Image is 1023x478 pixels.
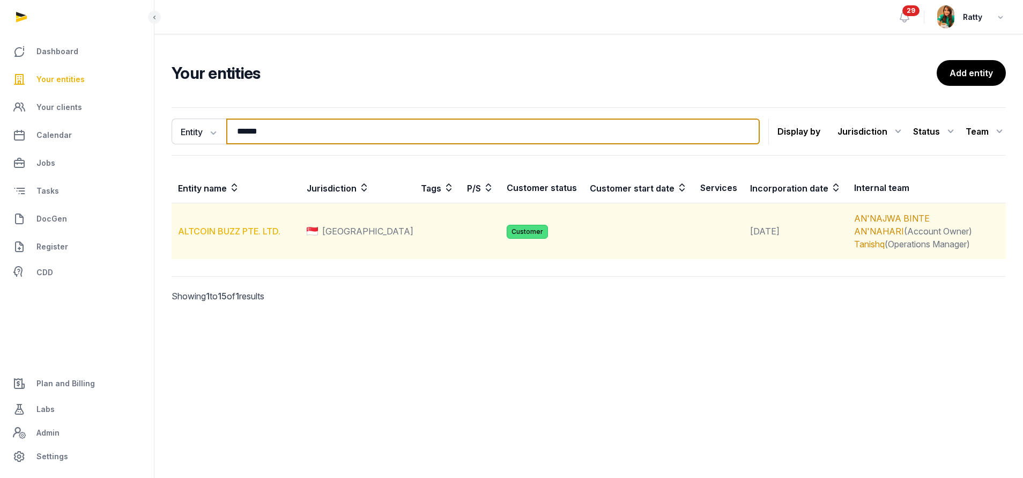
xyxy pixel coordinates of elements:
[937,5,954,28] img: avatar
[36,185,59,197] span: Tasks
[172,63,937,83] h2: Your entities
[837,123,905,140] div: Jurisdiction
[9,206,145,232] a: DocGen
[414,173,461,203] th: Tags
[744,173,848,203] th: Incorporation date
[777,123,820,140] p: Display by
[300,173,414,203] th: Jurisdiction
[9,122,145,148] a: Calendar
[9,444,145,469] a: Settings
[9,150,145,176] a: Jobs
[902,5,920,16] span: 29
[36,157,55,170] span: Jobs
[937,60,1006,86] a: Add entity
[9,371,145,396] a: Plan and Billing
[36,450,68,463] span: Settings
[9,94,145,120] a: Your clients
[9,422,145,444] a: Admin
[848,173,1006,203] th: Internal team
[172,277,367,315] p: Showing to of results
[36,240,68,253] span: Register
[963,11,982,24] span: Ratty
[507,225,548,239] span: Customer
[9,39,145,64] a: Dashboard
[500,173,583,203] th: Customer status
[36,45,78,58] span: Dashboard
[9,396,145,422] a: Labs
[36,426,60,439] span: Admin
[178,226,280,237] a: ALTCOIN BUZZ PTE. LTD.
[36,212,67,225] span: DocGen
[913,123,957,140] div: Status
[36,129,72,142] span: Calendar
[9,234,145,260] a: Register
[206,291,210,301] span: 1
[36,377,95,390] span: Plan and Billing
[854,238,999,251] div: (Operations Manager)
[36,101,82,114] span: Your clients
[235,291,239,301] span: 1
[744,203,848,260] td: [DATE]
[172,119,226,144] button: Entity
[694,173,744,203] th: Services
[966,123,1006,140] div: Team
[218,291,227,301] span: 15
[172,173,300,203] th: Entity name
[9,262,145,283] a: CDD
[854,239,885,249] a: Tanishq
[9,178,145,204] a: Tasks
[36,403,55,416] span: Labs
[461,173,500,203] th: P/S
[583,173,694,203] th: Customer start date
[854,213,930,237] a: AN'NAJWA BINTE AN'NAHARI
[854,212,999,238] div: (Account Owner)
[36,73,85,86] span: Your entities
[9,67,145,92] a: Your entities
[36,266,53,279] span: CDD
[322,225,413,238] span: [GEOGRAPHIC_DATA]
